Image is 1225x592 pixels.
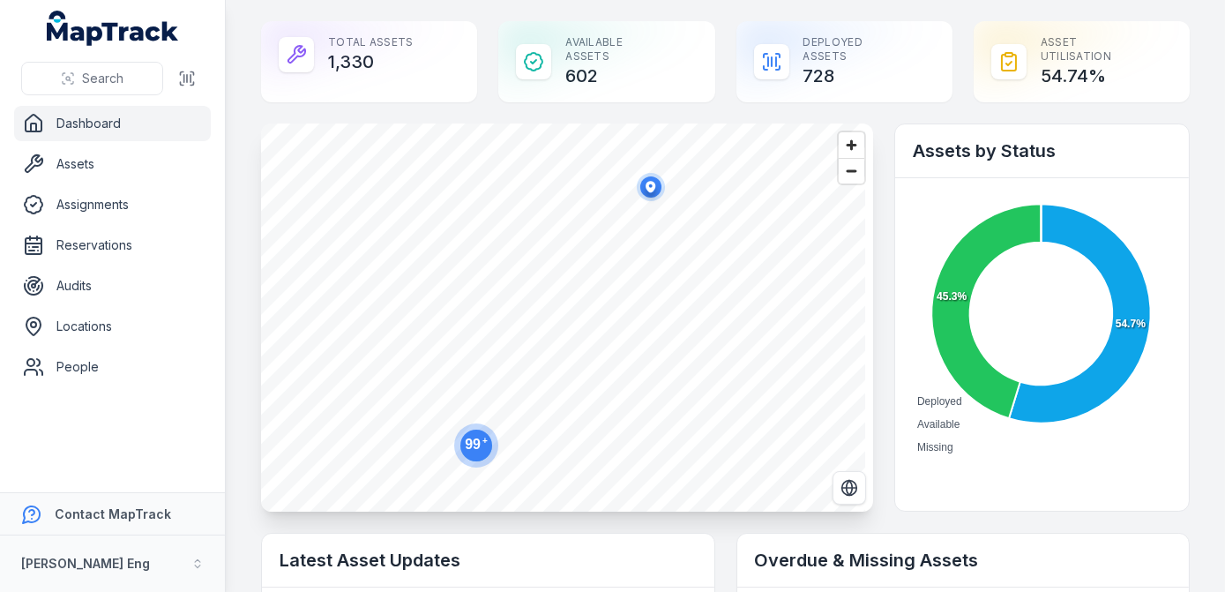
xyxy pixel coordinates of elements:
text: 99 [465,436,488,452]
tspan: + [482,436,488,446]
span: Deployed [917,395,962,408]
span: Available [917,418,960,431]
a: MapTrack [47,11,179,46]
a: Assets [14,146,211,182]
button: Switch to Satellite View [833,471,866,505]
h2: Overdue & Missing Assets [755,548,1172,573]
a: Reservations [14,228,211,263]
span: Search [82,70,123,87]
a: Dashboard [14,106,211,141]
a: Audits [14,268,211,303]
strong: [PERSON_NAME] Eng [21,556,150,571]
a: People [14,349,211,385]
span: Missing [917,441,953,453]
h2: Latest Asset Updates [280,548,697,573]
h2: Assets by Status [913,139,1171,163]
a: Assignments [14,187,211,222]
canvas: Map [261,124,865,512]
button: Search [21,62,163,95]
button: Zoom out [839,158,864,184]
button: Zoom in [839,132,864,158]
a: Locations [14,309,211,344]
strong: Contact MapTrack [55,506,171,521]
